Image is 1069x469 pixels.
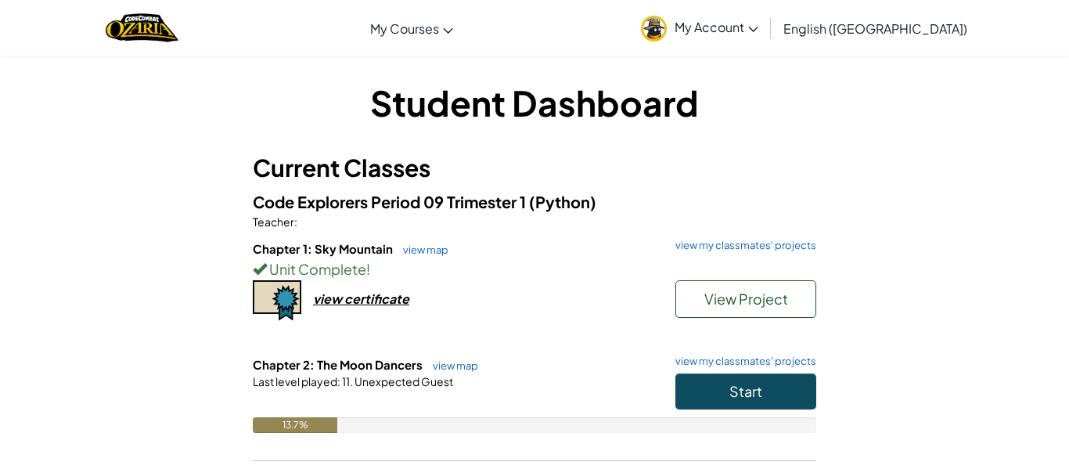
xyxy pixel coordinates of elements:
img: certificate-icon.png [253,280,301,321]
span: Start [729,382,762,400]
span: Code Explorers Period 09 Trimester 1 [253,192,529,211]
span: Chapter 1: Sky Mountain [253,241,395,256]
img: avatar [641,16,667,41]
div: 13.7% [253,417,337,433]
a: view certificate [253,290,409,307]
a: view my classmates' projects [668,240,816,251]
span: English ([GEOGRAPHIC_DATA]) [783,20,967,37]
span: My Account [675,19,758,35]
h3: Current Classes [253,150,816,186]
span: Unit Complete [267,260,366,278]
span: Last level played [253,374,337,388]
a: view map [425,359,478,372]
a: view map [395,244,448,256]
a: My Account [633,3,766,52]
button: Start [675,373,816,409]
a: English ([GEOGRAPHIC_DATA]) [776,7,975,49]
span: : [294,215,297,229]
h1: Student Dashboard [253,78,816,127]
span: Teacher [253,215,294,229]
span: : [337,374,340,388]
a: Ozaria by CodeCombat logo [106,12,178,44]
span: ! [366,260,370,278]
div: view certificate [313,290,409,307]
a: view my classmates' projects [668,356,816,366]
span: Chapter 2: The Moon Dancers [253,357,425,372]
span: 11. [340,374,353,388]
span: View Project [704,290,788,308]
button: View Project [675,280,816,318]
span: Unexpected Guest [353,374,453,388]
span: My Courses [370,20,439,37]
span: (Python) [529,192,596,211]
a: My Courses [362,7,461,49]
img: Home [106,12,178,44]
